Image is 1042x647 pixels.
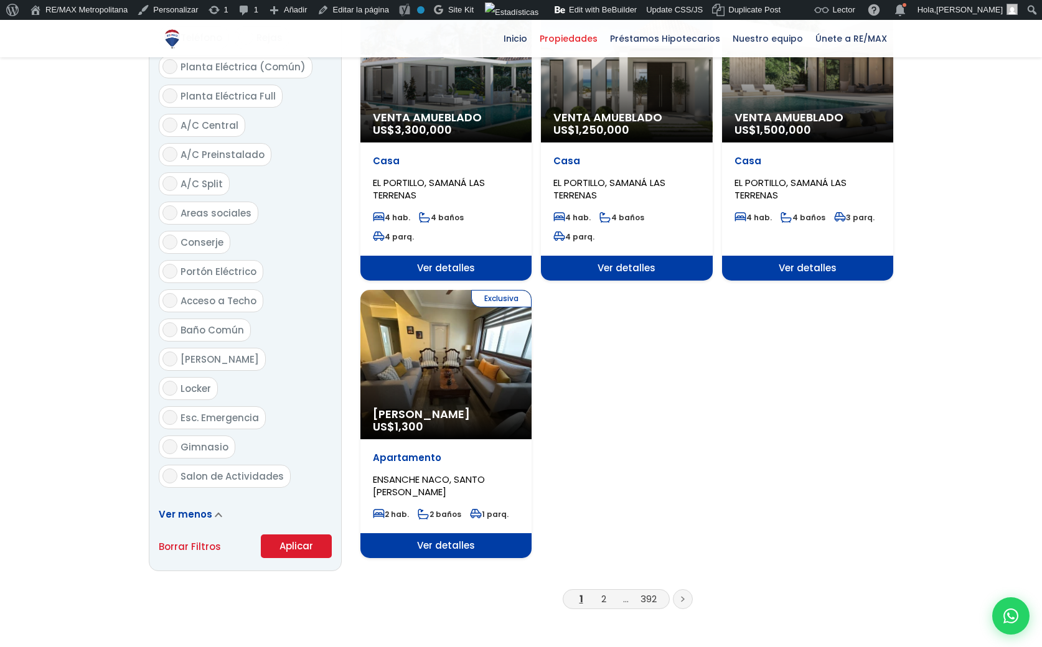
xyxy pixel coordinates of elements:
[373,176,485,202] span: EL PORTILLO, SAMANÁ LAS TERRENAS
[373,231,414,242] span: 4 parq.
[360,256,532,281] span: Ver detalles
[735,111,881,124] span: Venta Amueblado
[470,509,509,519] span: 1 parq.
[162,293,177,308] input: Acceso a Techo
[756,122,811,137] span: 1,500,000
[553,155,700,167] p: Casa
[553,231,594,242] span: 4 parq.
[181,470,284,483] span: Salon de Actividades
[604,20,726,57] a: Préstamos Hipotecarios
[373,408,519,421] span: [PERSON_NAME]
[641,592,657,605] a: 392
[162,118,177,133] input: A/C Central
[162,468,177,483] input: Salon de Actividades
[601,592,606,605] a: 2
[735,212,772,223] span: 4 hab.
[553,111,700,124] span: Venta Amueblado
[162,235,177,249] input: Conserje
[162,322,177,337] input: Baño Común
[735,122,811,137] span: US$
[181,382,211,395] span: Locker
[161,20,183,57] a: RE/MAX Metropolitana
[261,534,332,558] button: Aplicar
[181,236,223,249] span: Conserje
[497,29,533,48] span: Inicio
[159,508,212,521] span: Ver menos
[418,509,461,519] span: 2 baños
[419,212,464,223] span: 4 baños
[181,294,256,307] span: Acceso a Techo
[781,212,825,223] span: 4 baños
[471,290,532,307] span: Exclusiva
[373,473,485,498] span: ENSANCHE NACO, SANTO [PERSON_NAME]
[553,122,629,137] span: US$
[373,155,519,167] p: Casa
[735,176,847,202] span: EL PORTILLO, SAMANÁ LAS TERRENAS
[417,6,425,14] div: No indexar
[599,212,644,223] span: 4 baños
[726,20,809,57] a: Nuestro equipo
[809,20,893,57] a: Únete a RE/MAX
[181,265,256,278] span: Portón Eléctrico
[373,509,409,519] span: 2 hab.
[533,29,604,48] span: Propiedades
[448,5,474,14] span: Site Kit
[735,155,881,167] p: Casa
[395,122,452,137] span: 3,300,000
[161,28,183,50] img: Logo de REMAX
[497,20,533,57] a: Inicio
[553,212,591,223] span: 4 hab.
[834,212,875,223] span: 3 parq.
[373,212,410,223] span: 4 hab.
[181,90,276,103] span: Planta Eléctrica Full
[181,60,306,73] span: Planta Eléctrica (Común)
[162,351,177,366] input: [PERSON_NAME]
[162,381,177,396] input: Locker
[373,122,452,137] span: US$
[809,29,893,48] span: Únete a RE/MAX
[162,264,177,279] input: Portón Eléctrico
[553,176,665,202] span: EL PORTILLO, SAMANÁ LAS TERRENAS
[360,290,532,558] a: Exclusiva [PERSON_NAME] US$1,300 Apartamento ENSANCHE NACO, SANTO [PERSON_NAME] 2 hab. 2 baños 1 ...
[604,29,726,48] span: Préstamos Hipotecarios
[162,176,177,191] input: A/C Split
[162,439,177,454] input: Gimnasio
[162,410,177,425] input: Esc. Emergencia
[162,59,177,74] input: Planta Eléctrica (Común)
[726,29,809,48] span: Nuestro equipo
[360,533,532,558] span: Ver detalles
[533,20,604,57] a: Propiedades
[485,2,538,22] img: Visitas de 48 horas. Haz clic para ver más estadísticas del sitio.
[623,592,629,605] a: ...
[159,539,221,554] a: Borrar Filtros
[159,508,222,521] a: Ver menos
[162,88,177,103] input: Planta Eléctrica Full
[575,122,629,137] span: 1,250,000
[580,592,583,605] a: 1
[181,440,228,454] span: Gimnasio
[373,419,423,434] span: US$
[181,177,223,190] span: A/C Split
[541,256,712,281] span: Ver detalles
[162,205,177,220] input: Areas sociales
[181,119,238,132] span: A/C Central
[722,256,893,281] span: Ver detalles
[162,147,177,162] input: A/C Preinstalado
[181,353,259,366] span: [PERSON_NAME]
[936,5,1003,14] span: [PERSON_NAME]
[181,411,259,424] span: Esc. Emergencia
[181,207,251,220] span: Areas sociales
[395,419,423,434] span: 1,300
[181,323,244,337] span: Baño Común
[181,148,265,161] span: A/C Preinstalado
[373,452,519,464] p: Apartamento
[373,111,519,124] span: Venta Amueblado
